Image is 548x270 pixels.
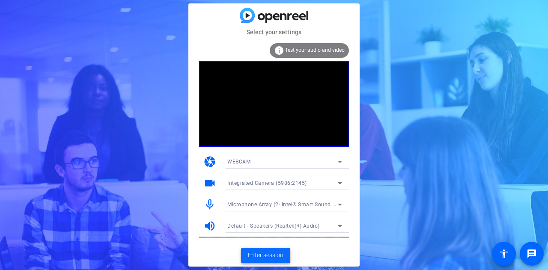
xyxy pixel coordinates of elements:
mat-icon: volume_up [203,220,216,232]
span: Enter session [248,251,283,260]
span: Test your audio and video [285,47,345,53]
mat-icon: info [274,45,284,56]
mat-icon: mic_none [203,198,216,211]
mat-icon: accessibility [499,249,509,259]
span: Default - Speakers (Realtek(R) Audio) [227,223,320,229]
button: Enter session [241,248,290,263]
mat-card-subtitle: Select your settings [188,27,360,37]
span: Microphone Array (2- Intel® Smart Sound Technology for Digital Microphones) [227,201,423,208]
span: Integrated Camera (5986:2145) [227,180,307,186]
img: blue-gradient.svg [240,8,308,23]
mat-icon: camera [203,155,216,168]
mat-icon: videocam [203,177,216,190]
mat-icon: message [527,249,537,259]
span: WEBCAM [227,159,250,165]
